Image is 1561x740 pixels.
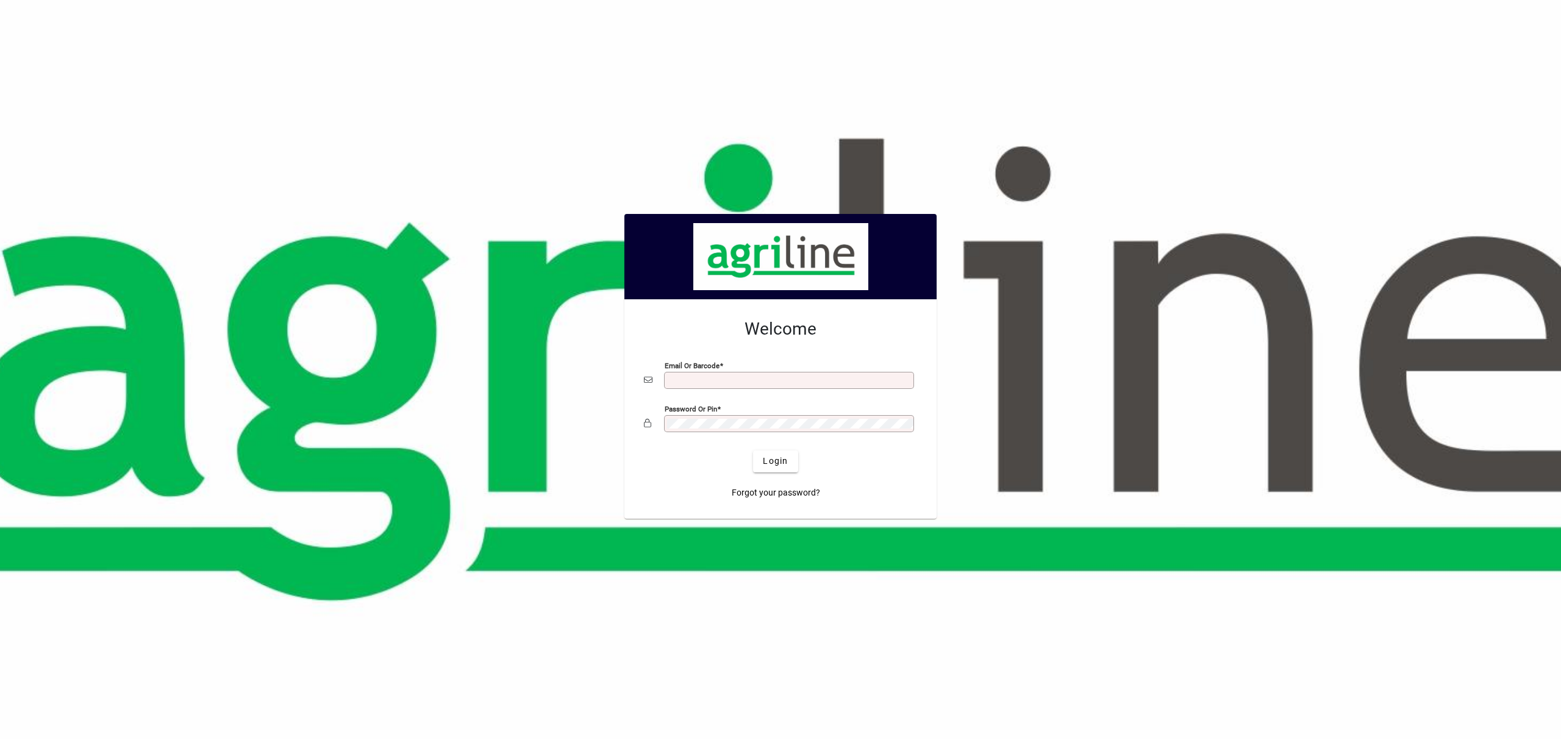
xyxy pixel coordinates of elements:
span: Login [763,455,788,468]
mat-label: Password or Pin [665,404,717,413]
mat-label: Email or Barcode [665,361,720,369]
span: Forgot your password? [732,486,820,499]
a: Forgot your password? [727,482,825,504]
h2: Welcome [644,319,917,340]
button: Login [753,450,798,472]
